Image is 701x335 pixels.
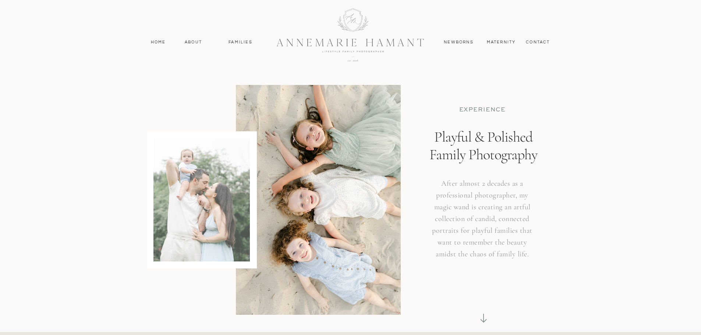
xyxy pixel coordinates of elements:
h3: After almost 2 decades as a professional photographer, my magic wand is creating an artful collec... [428,178,537,272]
h1: Playful & Polished Family Photography [424,128,544,195]
a: Home [148,39,169,46]
a: contact [522,39,554,46]
a: Newborns [441,39,477,46]
p: EXPERIENCE [437,106,528,114]
a: MAternity [487,39,515,46]
a: Families [224,39,257,46]
a: About [183,39,204,46]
